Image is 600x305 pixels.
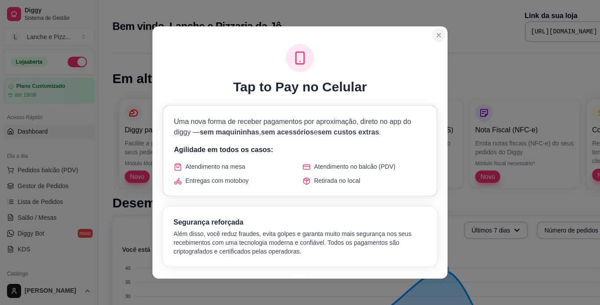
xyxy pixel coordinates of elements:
span: Entregas com motoboy [185,176,249,185]
p: Agilidade em todos os casos: [174,145,426,155]
span: Atendimento na mesa [185,162,245,171]
h3: Segurança reforçada [173,217,427,228]
h1: Tap to Pay no Celular [233,79,367,95]
span: sem maquininhas [200,128,259,136]
button: Close [432,28,446,42]
span: sem acessórios [261,128,314,136]
span: sem custos extras [318,128,379,136]
span: Retirada no local [314,176,360,185]
p: Uma nova forma de receber pagamentos por aproximação, direto no app do diggy — , e . [174,116,426,138]
p: Além disso, você reduz fraudes, evita golpes e garanta muito mais segurança nos seus recebimentos... [173,229,427,256]
span: Atendimento no balcão (PDV) [314,162,395,171]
